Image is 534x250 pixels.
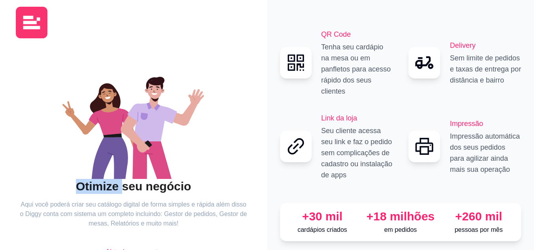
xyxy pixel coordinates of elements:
[364,209,436,224] div: +18 milhões
[450,40,521,51] h2: Delivery
[321,125,393,180] p: Seu cliente acessa seu link e faz o pedido sem complicações de cadastro ou instalação de apps
[321,113,393,124] h2: Link da loja
[450,118,521,129] h2: Impressão
[321,29,393,40] h2: QR Code
[20,200,247,228] article: Aqui você poderá criar seu catálogo digital de forma simples e rápida além disso o Diggy conta co...
[287,209,359,224] div: +30 mil
[450,131,521,175] p: Impressão automática dos seus pedidos para agilizar ainda mais sua operação
[450,53,521,86] p: Sem limite de pedidos e taxas de entrega por distância e bairro
[287,225,359,235] p: cardápios criados
[443,225,515,235] p: pessoas por mês
[443,209,515,224] div: +260 mil
[20,60,247,179] div: animation
[321,41,393,97] p: Tenha seu cardápio na mesa ou em panfletos para acesso rápido dos seus clientes
[16,7,47,38] img: logo
[364,225,436,235] p: em pedidos
[20,179,247,194] h2: Otimize seu negócio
